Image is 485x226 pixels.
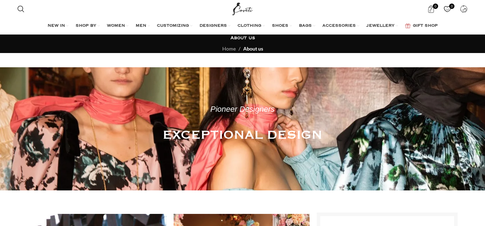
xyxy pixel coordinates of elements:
[413,23,438,29] span: GIFT SHOP
[231,5,255,11] a: Site logo
[136,19,150,33] a: MEN
[424,2,438,16] a: 0
[200,23,227,29] span: DESIGNERS
[238,23,261,29] span: CLOTHING
[272,19,292,33] a: SHOES
[14,2,28,16] a: Search
[136,23,146,29] span: MEN
[222,46,236,52] a: Home
[299,19,315,33] a: BAGS
[322,19,359,33] a: ACCESSORIES
[230,35,255,41] h1: About us
[48,23,65,29] span: NEW IN
[299,23,312,29] span: BAGS
[163,126,322,144] h4: EXCEPTIONAL DESIGN
[366,19,398,33] a: JEWELLERY
[211,105,275,114] em: Pioneer Designers
[243,46,263,52] span: About us
[322,23,356,29] span: ACCESSORIES
[405,23,410,28] img: GiftBag
[76,19,100,33] a: SHOP BY
[48,19,69,33] a: NEW IN
[238,19,265,33] a: CLOTHING
[157,19,192,33] a: CUSTOMIZING
[405,19,438,33] a: GIFT SHOP
[107,23,125,29] span: WOMEN
[449,4,454,9] span: 0
[157,23,189,29] span: CUSTOMIZING
[440,2,455,16] a: 0
[433,4,438,9] span: 0
[14,19,471,33] div: Main navigation
[76,23,96,29] span: SHOP BY
[200,19,230,33] a: DESIGNERS
[366,23,394,29] span: JEWELLERY
[107,19,129,33] a: WOMEN
[272,23,288,29] span: SHOES
[440,2,455,16] div: My Wishlist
